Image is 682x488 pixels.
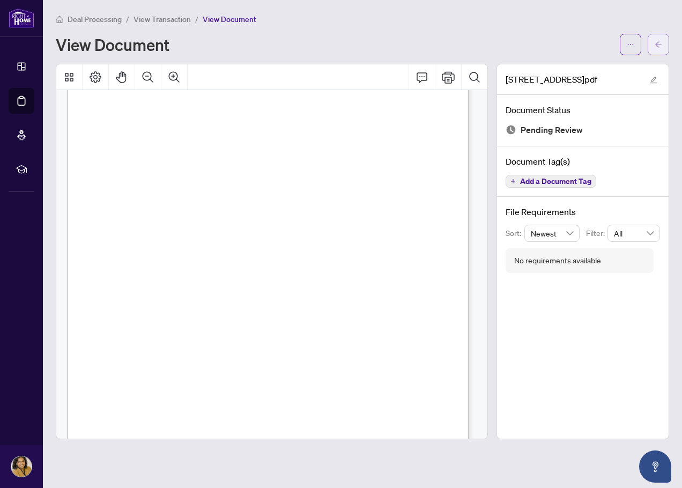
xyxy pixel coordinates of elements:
[11,456,32,477] img: Profile Icon
[68,14,122,24] span: Deal Processing
[510,179,516,184] span: plus
[514,255,601,267] div: No requirements available
[655,41,662,48] span: arrow-left
[639,450,671,483] button: Open asap
[56,16,63,23] span: home
[650,76,657,84] span: edit
[521,123,583,137] span: Pending Review
[531,225,574,241] span: Newest
[195,13,198,25] li: /
[134,14,191,24] span: View Transaction
[126,13,129,25] li: /
[506,155,660,168] h4: Document Tag(s)
[56,36,169,53] h1: View Document
[506,175,596,188] button: Add a Document Tag
[627,41,634,48] span: ellipsis
[506,205,660,218] h4: File Requirements
[506,103,660,116] h4: Document Status
[586,227,607,239] p: Filter:
[614,225,654,241] span: All
[520,178,591,185] span: Add a Document Tag
[506,227,524,239] p: Sort:
[203,14,256,24] span: View Document
[9,8,34,28] img: logo
[506,73,597,86] span: [STREET_ADDRESS]pdf
[506,124,516,135] img: Document Status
